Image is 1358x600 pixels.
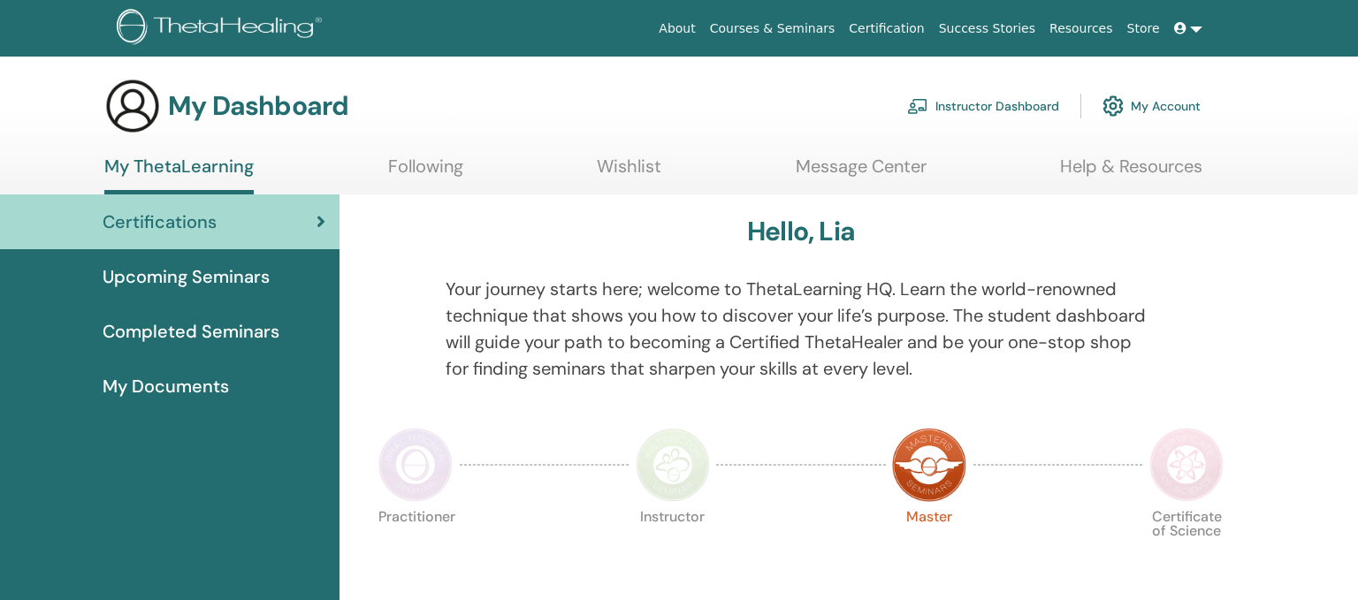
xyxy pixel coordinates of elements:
span: Certifications [103,209,217,235]
img: logo.png [117,9,328,49]
p: Master [892,510,966,584]
img: Certificate of Science [1149,428,1224,502]
span: Completed Seminars [103,318,279,345]
a: My ThetaLearning [104,156,254,194]
a: Store [1120,12,1167,45]
p: Instructor [636,510,710,584]
a: My Account [1102,87,1201,125]
a: Certification [842,12,931,45]
a: Instructor Dashboard [907,87,1059,125]
img: Practitioner [378,428,453,502]
img: Instructor [636,428,710,502]
h3: Hello, Lia [747,216,855,247]
h3: My Dashboard [168,90,348,122]
a: Success Stories [932,12,1042,45]
a: Courses & Seminars [703,12,843,45]
span: My Documents [103,373,229,399]
a: Following [388,156,463,190]
p: Practitioner [378,510,453,584]
a: Resources [1042,12,1120,45]
span: Upcoming Seminars [103,263,270,290]
a: About [652,12,702,45]
p: Your journey starts here; welcome to ThetaLearning HQ. Learn the world-renowned technique that sh... [446,276,1157,382]
img: generic-user-icon.jpg [104,78,161,134]
a: Help & Resources [1060,156,1202,190]
img: cog.svg [1102,91,1124,121]
img: Master [892,428,966,502]
img: chalkboard-teacher.svg [907,98,928,114]
p: Certificate of Science [1149,510,1224,584]
a: Wishlist [597,156,661,190]
a: Message Center [796,156,927,190]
